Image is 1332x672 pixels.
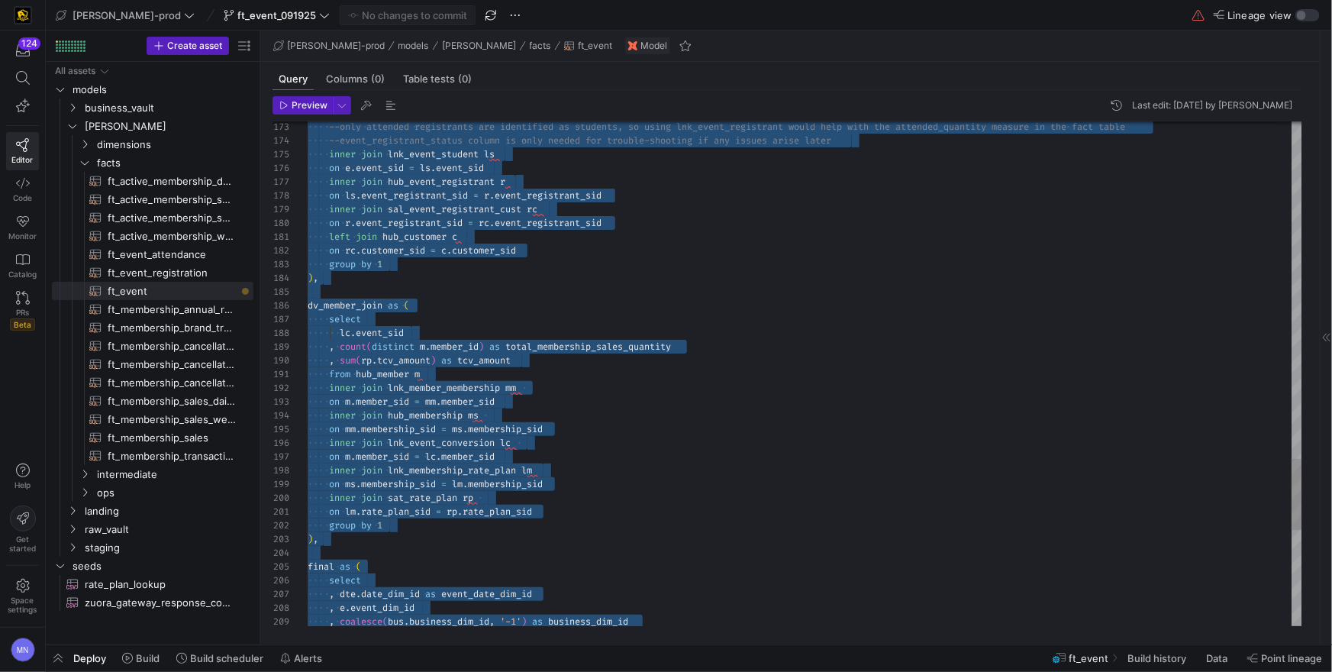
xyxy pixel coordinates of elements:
a: zuora_gateway_response_codes​​​​​​ [52,593,253,612]
div: 188 [273,326,289,340]
span: seeds [73,557,251,575]
button: Build history [1121,645,1196,671]
span: business_vault [85,99,251,117]
div: All assets [55,66,95,76]
span: customer_sid [361,244,425,257]
span: event_registrant_sid [356,217,463,229]
span: hub_member [356,368,409,380]
span: Point lineage [1261,652,1322,664]
button: 124 [6,37,39,64]
div: Press SPACE to select this row. [52,318,253,337]
span: inner [329,437,356,449]
div: Press SPACE to select this row. [52,227,253,245]
button: [PERSON_NAME] [438,37,520,55]
span: m [345,451,350,463]
span: ms [345,478,356,490]
div: 179 [273,202,289,216]
span: = [473,189,479,202]
span: join [361,437,382,449]
span: models [398,40,429,51]
span: membership_sid [361,478,436,490]
div: Press SPACE to select this row. [52,99,253,117]
span: join [361,382,382,394]
div: Press SPACE to select this row. [52,135,253,153]
div: 176 [273,161,289,175]
span: inner [329,176,356,188]
span: lc [425,451,436,463]
button: Getstarted [6,499,39,559]
a: ft_active_membership_snapshot_detail​​​​​​​​​​ [52,190,253,208]
span: customer_sid [452,244,516,257]
span: models [73,81,251,99]
span: ft_event_registration​​​​​​​​​​ [108,264,236,282]
span: = [414,396,420,408]
div: Press SPACE to select this row. [52,465,253,483]
button: Point lineage [1240,645,1329,671]
span: member_sid [441,396,495,408]
span: ft_membership_sales_daily_forecast​​​​​​​​​​ [108,393,236,410]
span: mm [505,382,516,394]
span: event_sid [356,327,404,339]
div: 192 [273,381,289,395]
span: . [356,189,361,202]
span: c [441,244,447,257]
span: Data [1206,652,1227,664]
a: ft_active_membership_weekly_forecast​​​​​​​​​​ [52,227,253,245]
span: Preview [292,100,327,111]
span: facts [530,40,551,51]
span: on [329,396,340,408]
span: . [463,423,468,435]
span: [PERSON_NAME]-prod [287,40,385,51]
span: facts [97,154,251,172]
span: Model [640,40,667,51]
span: Query [279,74,308,84]
div: 183 [273,257,289,271]
div: Press SPACE to select this row. [52,208,253,227]
span: event_sid [356,162,404,174]
div: 124 [18,37,40,50]
img: https://storage.googleapis.com/y42-prod-data-exchange/images/uAsz27BndGEK0hZWDFeOjoxA7jCwgK9jE472... [15,8,31,23]
span: [PERSON_NAME] [442,40,516,51]
span: from [329,368,350,380]
div: 173 [273,120,289,134]
span: sat_rate_plan [388,492,457,504]
span: ft_active_membership_weekly_forecast​​​​​​​​​​ [108,228,236,245]
span: . [463,478,468,490]
span: Alerts [294,652,322,664]
span: lc [340,327,350,339]
span: ft_membership_cancellations_weekly_forecast​​​​​​​​​​ [108,356,236,373]
span: ( [356,354,361,367]
span: lnk_event_student [388,148,479,160]
span: rc [479,217,489,229]
span: raw_vault [85,521,251,538]
span: . [447,244,452,257]
div: Press SPACE to select this row. [52,62,253,80]
span: . [436,451,441,463]
span: r trouble-shooting if any issues arise later [596,134,831,147]
span: r [345,217,350,229]
span: dv_member_join [308,299,382,312]
span: ) [431,354,436,367]
span: ft_event​​​​​​​​​​ [108,283,236,300]
span: = [431,244,436,257]
div: Press SPACE to select this row. [52,337,253,355]
div: 198 [273,464,289,477]
div: Press SPACE to select this row. [52,172,253,190]
span: lnk_member_membership [388,382,500,394]
span: --event_registrant_status column is only needed fo [329,134,596,147]
span: on [329,478,340,490]
div: 180 [273,216,289,230]
span: as [441,354,452,367]
span: event_sid [436,162,484,174]
span: inner [329,382,356,394]
span: left [329,231,350,243]
a: Code [6,170,39,208]
span: Create asset [167,40,222,51]
span: rate_plan_lookup​​​​​​ [85,576,236,593]
div: 184 [273,271,289,285]
span: h the attended_quantity measure in the fact table [863,121,1125,133]
button: Build scheduler [169,645,270,671]
button: Preview [273,96,333,115]
span: ls [484,148,495,160]
span: join [361,176,382,188]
